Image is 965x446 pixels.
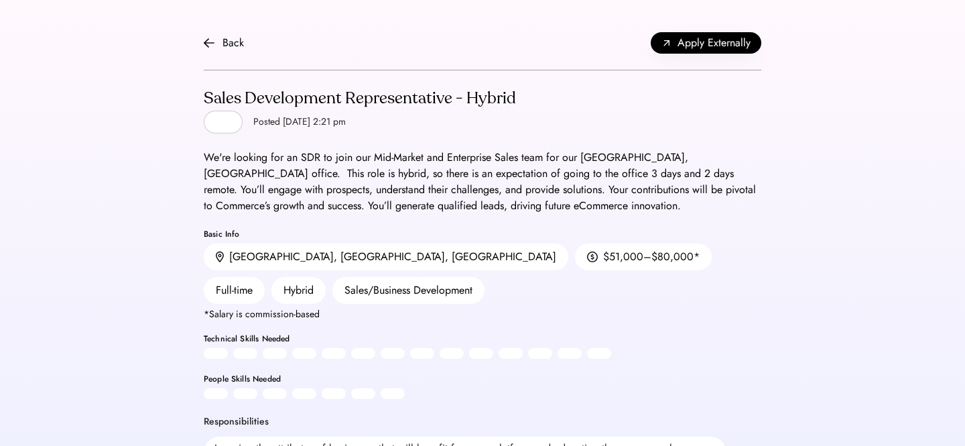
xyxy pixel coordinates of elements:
[229,249,556,265] div: [GEOGRAPHIC_DATA], [GEOGRAPHIC_DATA], [GEOGRAPHIC_DATA]
[216,252,224,263] img: location.svg
[212,114,229,130] img: yH5BAEAAAAALAAAAAABAAEAAAIBRAA7
[253,115,346,129] div: Posted [DATE] 2:21 pm
[603,249,694,265] div: $51,000–$80,000
[204,415,269,429] div: Responsibilities
[204,309,320,319] div: *Salary is commission-based
[271,277,326,304] div: Hybrid
[204,88,516,109] div: Sales Development Representative - Hybrid
[204,230,761,238] div: Basic Info
[204,150,761,214] div: We're looking for an SDR to join our Mid-Market and Enterprise Sales team for our [GEOGRAPHIC_DAT...
[204,277,265,304] div: Full-time
[651,32,761,54] button: Apply Externally
[222,35,244,51] div: Back
[204,335,761,343] div: Technical Skills Needed
[587,251,598,263] img: money.svg
[204,375,761,383] div: People Skills Needed
[204,38,214,48] img: arrow-back.svg
[678,35,751,51] span: Apply Externally
[332,277,485,304] div: Sales/Business Development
